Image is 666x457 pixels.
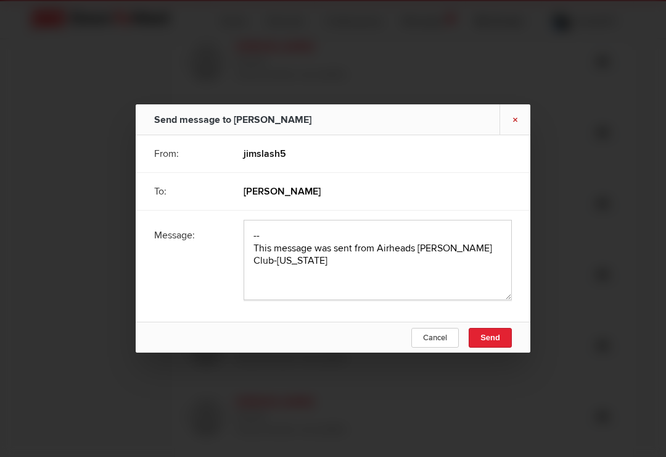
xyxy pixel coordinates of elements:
div: Send message to [PERSON_NAME] [154,104,311,135]
span: Send [480,333,500,342]
button: Send [469,328,512,348]
div: To: [154,176,226,207]
div: Message: [154,220,226,251]
b: [PERSON_NAME] [244,185,321,198]
div: From: [154,138,226,169]
b: jimslash5 [244,148,286,160]
span: Cancel [423,333,447,343]
a: × [499,104,530,135]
